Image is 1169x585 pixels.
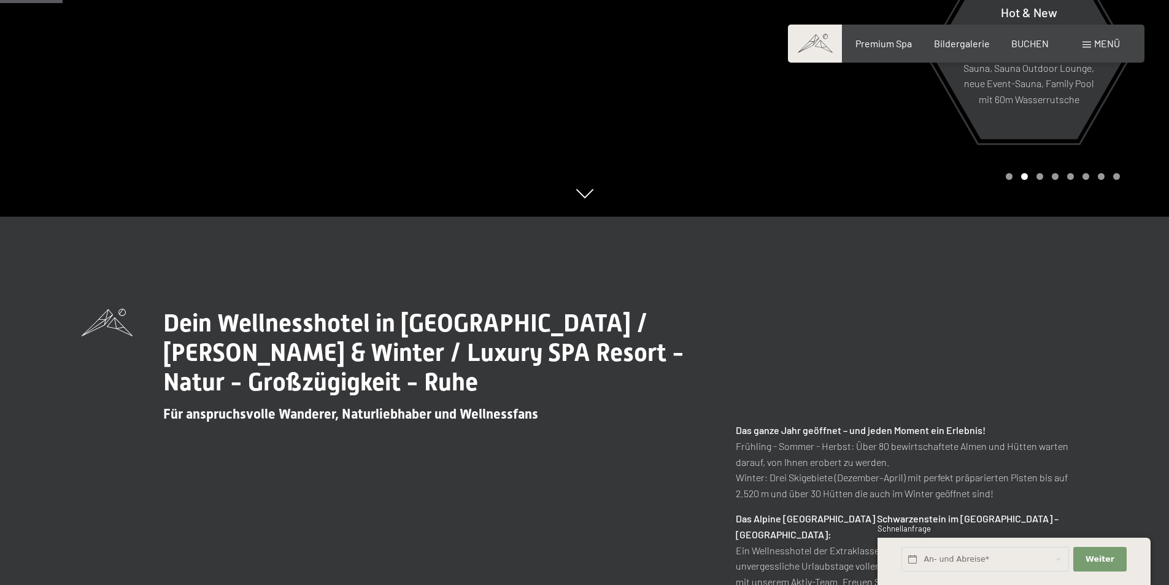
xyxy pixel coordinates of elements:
strong: Das Alpine [GEOGRAPHIC_DATA] Schwarzenstein im [GEOGRAPHIC_DATA] – [GEOGRAPHIC_DATA]: [736,513,1059,540]
a: Premium Spa [855,37,912,49]
div: Carousel Page 2 (Current Slide) [1021,173,1028,180]
a: BUCHEN [1011,37,1049,49]
div: Carousel Pagination [1001,173,1120,180]
button: Weiter [1073,547,1126,572]
span: Schnellanfrage [878,524,931,533]
span: Für anspruchsvolle Wanderer, Naturliebhaber und Wellnessfans [163,406,538,422]
p: Frühling - Sommer - Herbst: Über 80 bewirtschaftete Almen und Hütten warten darauf, von Ihnen ero... [736,422,1088,501]
div: Carousel Page 8 [1113,173,1120,180]
span: Dein Wellnesshotel in [GEOGRAPHIC_DATA] / [PERSON_NAME] & Winter / Luxury SPA Resort - Natur - Gr... [163,309,684,397]
span: Weiter [1086,554,1114,565]
span: Menü [1094,37,1120,49]
div: Carousel Page 1 [1006,173,1013,180]
a: Bildergalerie [934,37,990,49]
span: Hot & New [1001,4,1057,19]
div: Carousel Page 6 [1082,173,1089,180]
div: Carousel Page 7 [1098,173,1105,180]
p: Sky Spa mit 23m Infinity Pool, großem Whirlpool und Sky-Sauna, Sauna Outdoor Lounge, neue Event-S... [962,28,1095,107]
div: Carousel Page 4 [1052,173,1059,180]
strong: Das ganze Jahr geöffnet – und jeden Moment ein Erlebnis! [736,424,986,436]
div: Carousel Page 5 [1067,173,1074,180]
div: Carousel Page 3 [1036,173,1043,180]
